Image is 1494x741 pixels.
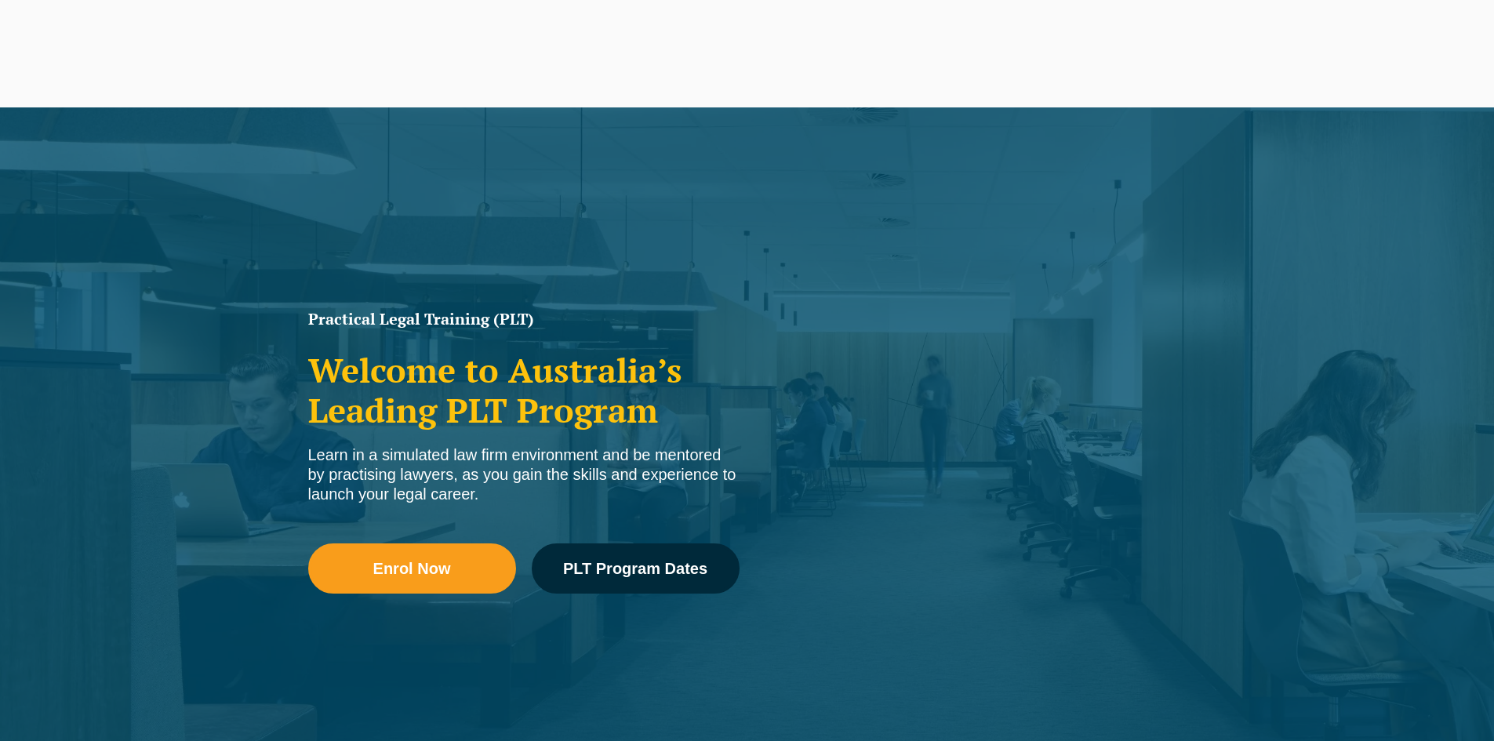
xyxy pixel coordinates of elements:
[308,311,740,327] h1: Practical Legal Training (PLT)
[308,351,740,430] h2: Welcome to Australia’s Leading PLT Program
[373,561,451,576] span: Enrol Now
[308,543,516,594] a: Enrol Now
[532,543,740,594] a: PLT Program Dates
[308,445,740,504] div: Learn in a simulated law firm environment and be mentored by practising lawyers, as you gain the ...
[563,561,707,576] span: PLT Program Dates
